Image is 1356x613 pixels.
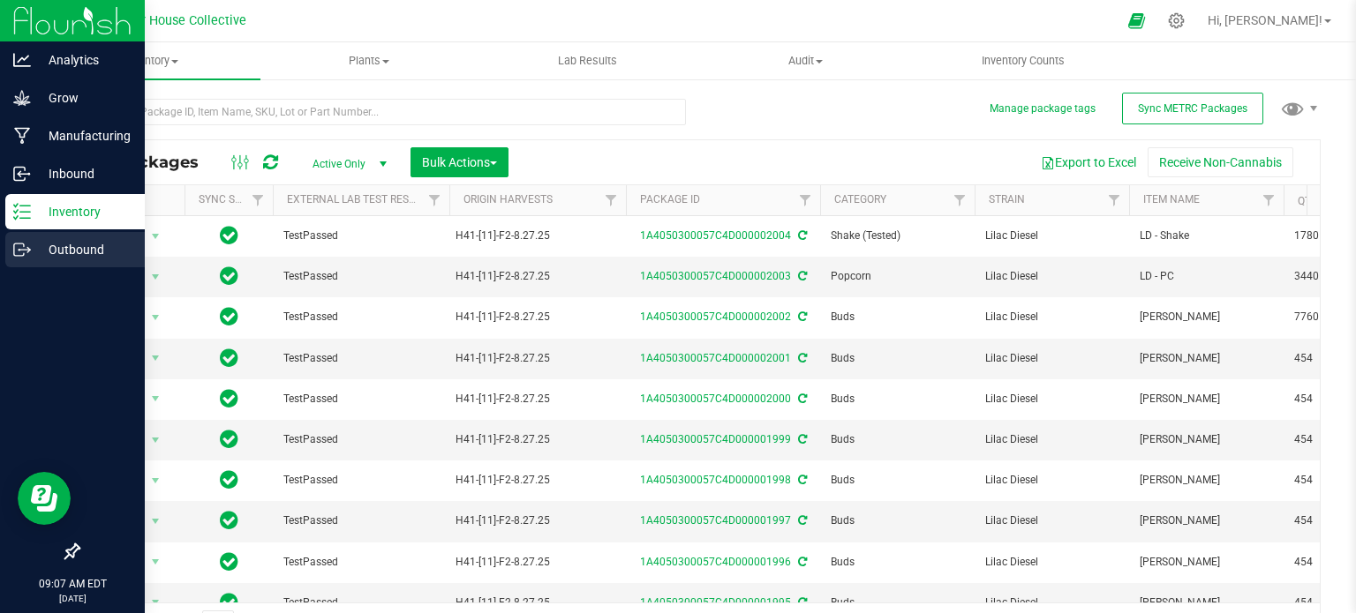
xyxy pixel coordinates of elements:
[145,224,167,249] span: select
[31,239,137,260] p: Outbound
[640,596,791,609] a: 1A4050300057C4D000001995
[145,428,167,452] span: select
[1140,268,1273,285] span: LD - PC
[640,392,791,405] a: 1A4050300057C4D000002000
[220,346,238,370] span: In Sync
[220,304,238,329] span: In Sync
[1143,193,1200,206] a: Item Name
[1100,185,1129,215] a: Filter
[145,305,167,330] span: select
[945,185,975,215] a: Filter
[795,556,807,568] span: Sync from Compliance System
[989,193,1025,206] a: Strain
[831,391,964,407] span: Buds
[92,153,216,172] span: All Packages
[456,309,621,325] div: Value 1: H41-[11]-F2-8.27.25
[283,228,439,244] span: TestPassed
[1254,185,1284,215] a: Filter
[985,350,1119,367] span: Lilac Diesel
[1140,350,1273,367] span: [PERSON_NAME]
[42,42,260,79] a: Inventory
[78,99,686,125] input: Search Package ID, Item Name, SKU, Lot or Part Number...
[831,512,964,529] span: Buds
[985,228,1119,244] span: Lilac Diesel
[31,201,137,222] p: Inventory
[795,514,807,527] span: Sync from Compliance System
[478,42,697,79] a: Lab Results
[18,472,71,525] iframe: Resource center
[1122,93,1263,124] button: Sync METRC Packages
[990,101,1096,116] button: Manage package tags
[1117,4,1156,38] span: Open Ecommerce Menu
[13,203,31,221] inline-svg: Inventory
[287,193,426,206] a: External Lab Test Result
[697,42,915,79] a: Audit
[831,431,964,448] span: Buds
[456,512,621,529] div: Value 1: H41-[11]-F2-8.27.25
[31,125,137,146] p: Manufacturing
[640,310,791,323] a: 1A4050300057C4D000002002
[534,53,641,69] span: Lab Results
[244,185,273,215] a: Filter
[283,594,439,611] span: TestPassed
[795,392,807,405] span: Sync from Compliance System
[31,163,137,184] p: Inbound
[145,468,167,493] span: select
[411,147,508,177] button: Bulk Actions
[13,241,31,258] inline-svg: Outbound
[283,512,439,529] span: TestPassed
[13,89,31,107] inline-svg: Grow
[831,554,964,571] span: Buds
[456,554,621,571] div: Value 1: H41-[11]-F2-8.27.25
[261,53,478,69] span: Plants
[1140,391,1273,407] span: [PERSON_NAME]
[795,596,807,609] span: Sync from Compliance System
[463,193,553,206] a: Origin Harvests
[220,549,238,574] span: In Sync
[985,594,1119,611] span: Lilac Diesel
[1140,228,1273,244] span: LD - Shake
[985,512,1119,529] span: Lilac Diesel
[834,193,886,206] a: Category
[1138,102,1247,115] span: Sync METRC Packages
[640,229,791,242] a: 1A4050300057C4D000002004
[420,185,449,215] a: Filter
[283,268,439,285] span: TestPassed
[985,554,1119,571] span: Lilac Diesel
[13,51,31,69] inline-svg: Analytics
[831,309,964,325] span: Buds
[640,193,700,206] a: Package ID
[456,391,621,407] div: Value 1: H41-[11]-F2-8.27.25
[985,309,1119,325] span: Lilac Diesel
[640,433,791,445] a: 1A4050300057C4D000001999
[697,53,914,69] span: Audit
[831,228,964,244] span: Shake (Tested)
[1298,195,1317,207] a: Qty
[1140,594,1273,611] span: [PERSON_NAME]
[220,467,238,492] span: In Sync
[640,556,791,568] a: 1A4050300057C4D000001996
[456,431,621,448] div: Value 1: H41-[11]-F2-8.27.25
[13,127,31,145] inline-svg: Manufacturing
[1140,554,1273,571] span: [PERSON_NAME]
[640,514,791,527] a: 1A4050300057C4D000001997
[1165,12,1187,29] div: Manage settings
[795,433,807,445] span: Sync from Compliance System
[915,42,1133,79] a: Inventory Counts
[1140,472,1273,489] span: [PERSON_NAME]
[456,472,621,489] div: Value 1: H41-[11]-F2-8.27.25
[283,554,439,571] span: TestPassed
[456,350,621,367] div: Value 1: H41-[11]-F2-8.27.25
[985,472,1119,489] span: Lilac Diesel
[1140,512,1273,529] span: [PERSON_NAME]
[8,576,137,592] p: 09:07 AM EDT
[283,309,439,325] span: TestPassed
[1140,309,1273,325] span: [PERSON_NAME]
[145,346,167,370] span: select
[795,310,807,323] span: Sync from Compliance System
[31,87,137,108] p: Grow
[640,352,791,364] a: 1A4050300057C4D000002001
[640,270,791,282] a: 1A4050300057C4D000002003
[456,594,621,611] div: Value 1: H41-[11]-F2-8.27.25
[422,155,497,169] span: Bulk Actions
